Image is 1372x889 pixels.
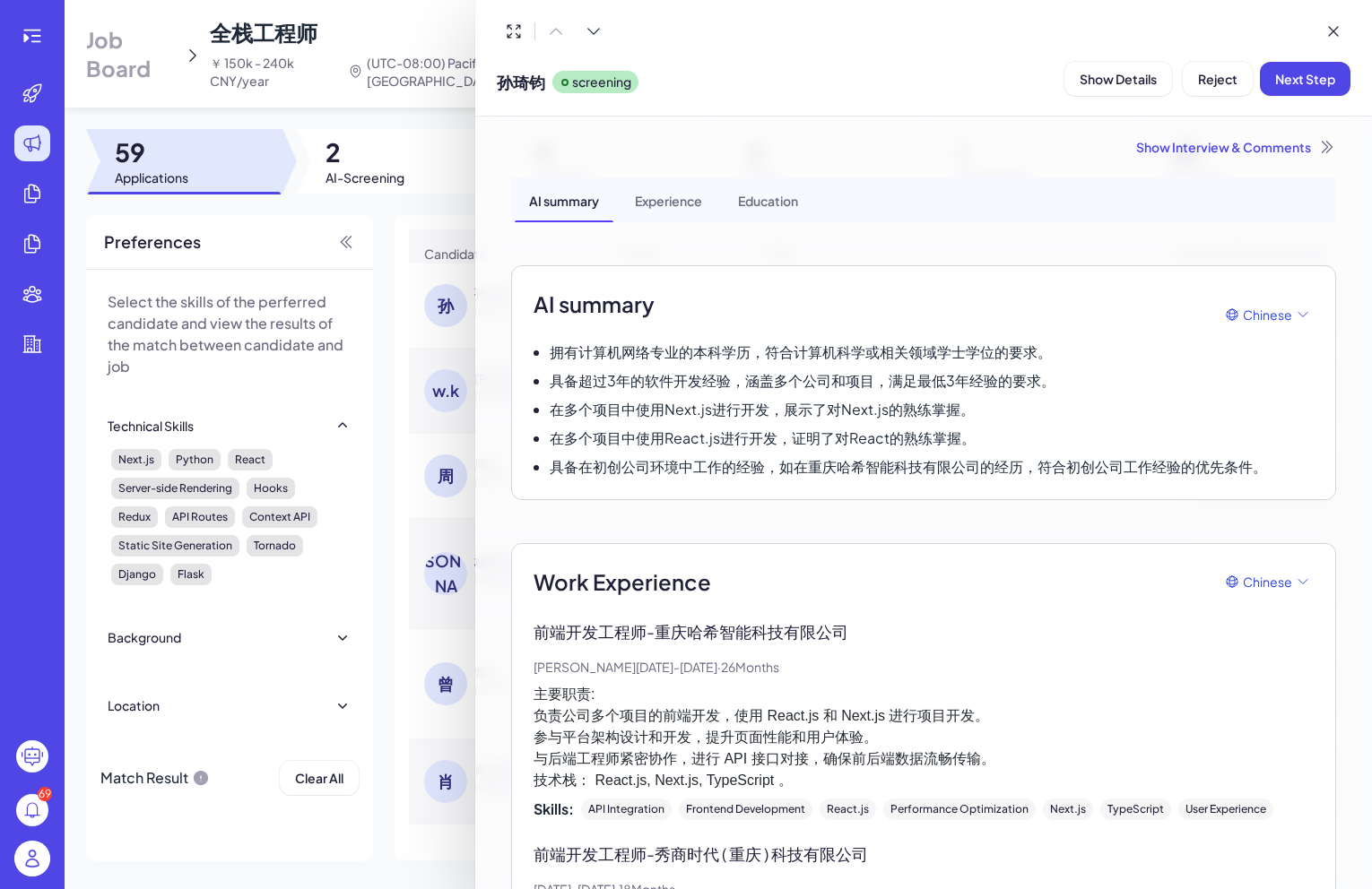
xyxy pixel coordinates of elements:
[1260,62,1350,96] button: Next Step
[534,798,574,820] span: Skills:
[572,73,631,91] p: screening
[534,842,1314,866] p: 前端开发工程师 - 秀商时代 ( 重庆 ) 科技有限公司
[534,565,711,598] span: Work Experience
[883,798,1036,820] div: Performance Optimization
[1275,71,1335,87] span: Next Step
[497,70,545,94] span: 孙琦钧
[534,684,1314,791] p: 主要职责: 负责公司多个项目的前端开发，使用 React.js 和 Next.js 进行项目开发。 参与平台架构设计和开发，提升页面性能和用户体验。 与后端工程师紧密协作，进行 API 接口对接...
[679,798,812,820] div: Frontend Development
[550,456,1267,478] p: 具备在初创公司环境中工作的经验，如在重庆哈希智能科技有限公司的经历，符合初创公司工作经验的优先条件。
[534,619,1314,643] p: 前端开发工程师 - 重庆哈希智能科技有限公司
[1243,573,1292,591] span: Chinese
[1080,71,1157,87] span: Show Details
[534,288,655,320] h2: AI summary
[1183,62,1253,96] button: Reject
[534,658,1314,677] p: [PERSON_NAME][DATE] - [DATE] · 26 Months
[820,798,876,820] div: React.js
[550,370,1055,392] p: 具备超过3年的软件开发经验，涵盖多个公司和项目，满足最低3年经验的要求。
[724,177,812,222] div: Education
[1243,306,1292,324] span: Chinese
[1043,798,1093,820] div: Next.js
[1198,71,1237,87] span: Reject
[581,798,672,820] div: API Integration
[1100,798,1171,820] div: TypeScript
[515,177,613,222] div: AI summary
[1178,798,1273,820] div: User Experience
[1064,62,1172,96] button: Show Details
[511,138,1336,156] div: Show Interview & Comments
[550,341,1052,363] p: 拥有计算机网络专业的本科学历，符合计算机科学或相关领域学士学位的要求。
[621,177,716,222] div: Experience
[550,427,976,449] p: 在多个项目中使用React.js进行开发，证明了对React的熟练掌握。
[550,399,975,420] p: 在多个项目中使用Next.js进行开发，展示了对Next.js的熟练掌握。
